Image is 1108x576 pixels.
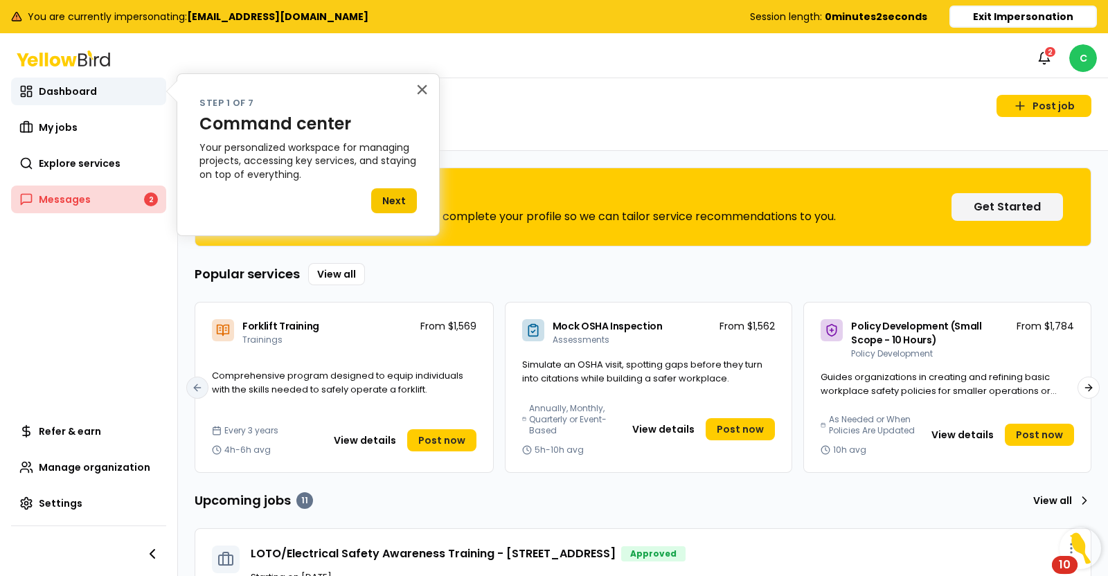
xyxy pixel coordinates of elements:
[195,168,1091,246] div: Complete Your ProfileFor a better experience, please complete your profile so we can tailor servi...
[224,444,271,456] span: 4h-6h avg
[706,418,775,440] a: Post now
[833,444,866,456] span: 10h avg
[717,422,764,436] span: Post now
[39,496,82,510] span: Settings
[39,460,150,474] span: Manage organization
[420,319,476,333] p: From $1,569
[199,141,417,182] p: Your personalized workspace for managing projects, accessing key services, and staying on top of ...
[621,546,686,561] div: Approved
[1017,319,1074,333] p: From $1,784
[39,120,78,134] span: My jobs
[11,186,166,213] a: Messages2
[624,418,703,440] button: View details
[11,150,166,177] a: Explore services
[553,319,663,333] span: Mock OSHA Inspection
[242,319,319,333] span: Forklift Training
[851,348,933,359] span: Policy Development
[553,334,609,345] span: Assessments
[923,424,1002,446] button: View details
[11,489,166,517] a: Settings
[224,425,278,436] span: Every 3 years
[1016,428,1063,442] span: Post now
[212,369,463,396] span: Comprehensive program designed to equip individuals with the skills needed to safely operate a fo...
[11,114,166,141] a: My jobs
[418,433,465,447] span: Post now
[1005,424,1074,446] a: Post now
[371,188,417,213] button: Next
[750,10,927,24] div: Session length:
[1028,489,1091,512] a: View all
[1069,44,1097,72] span: C
[951,193,1063,221] button: Get Started
[296,492,313,509] div: 11
[11,78,166,105] a: Dashboard
[199,96,417,111] p: Step 1 of 7
[251,546,616,561] a: LOTO/Electrical Safety Awareness Training - [STREET_ADDRESS]
[195,111,1091,134] h1: Welcome
[535,444,584,456] span: 5h-10h avg
[529,403,618,436] span: Annually, Monthly, Quarterly or Event-Based
[187,10,368,24] b: [EMAIL_ADDRESS][DOMAIN_NAME]
[1030,44,1058,72] button: 2
[144,192,158,206] div: 2
[522,358,762,385] span: Simulate an OSHA visit, spotting gaps before they turn into citations while building a safer work...
[39,424,101,438] span: Refer & earn
[11,417,166,445] a: Refer & earn
[39,156,120,170] span: Explore services
[949,6,1097,28] button: Exit Impersonation
[1044,46,1057,58] div: 2
[267,208,836,225] p: For a better experience, please complete your profile so we can tailor service recommendations to...
[242,334,283,345] span: Trainings
[195,264,300,284] h3: Popular services
[195,491,313,510] h3: Upcoming jobs
[821,370,1057,411] span: Guides organizations in creating and refining basic workplace safety policies for smaller operati...
[325,429,404,451] button: View details
[11,453,166,481] a: Manage organization
[720,319,775,333] p: From $1,562
[997,95,1091,117] a: Post job
[829,414,918,436] span: As Needed or When Policies Are Updated
[407,429,476,451] a: Post now
[415,78,429,100] button: Close
[199,114,417,134] p: Command center
[308,263,365,285] a: View all
[267,189,836,200] h3: Complete Your Profile
[1060,528,1101,569] button: Open Resource Center, 10 new notifications
[39,84,97,98] span: Dashboard
[825,10,927,24] b: 0 minutes 2 seconds
[28,10,368,24] span: You are currently impersonating:
[39,192,91,206] span: Messages
[851,319,981,347] span: Policy Development (Small Scope - 10 Hours)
